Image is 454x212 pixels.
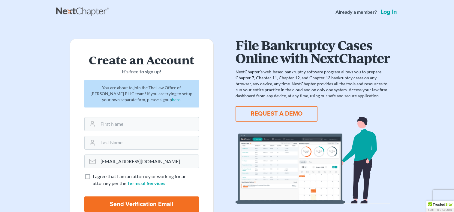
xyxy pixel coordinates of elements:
[236,117,390,204] img: dashboard-867a026336fddd4d87f0941869007d5e2a59e2bc3a7d80a2916e9f42c0117099.svg
[98,136,199,149] input: Last Name
[84,53,199,66] h2: Create an Account
[335,9,377,16] strong: Already a member?
[98,117,199,131] input: First Name
[84,80,199,107] div: You are about to join the The Law Office of [PERSON_NAME] PLLC team! If you are trying to setup y...
[84,196,199,212] input: Send Verification Email
[236,39,390,64] h1: File Bankruptcy Cases Online with NextChapter
[84,68,199,75] p: It’s free to sign up!
[127,180,165,186] a: Terms of Services
[93,173,187,186] span: I agree that I am an attorney or working for an attorney per the
[98,155,199,168] input: Email Address
[426,201,454,212] div: TrustedSite Certified
[379,9,398,15] a: Log in
[236,106,317,122] button: REQUEST A DEMO
[172,97,180,102] a: here
[236,69,390,99] p: NextChapter’s web-based bankruptcy software program allows you to prepare Chapter 7, Chapter 11, ...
